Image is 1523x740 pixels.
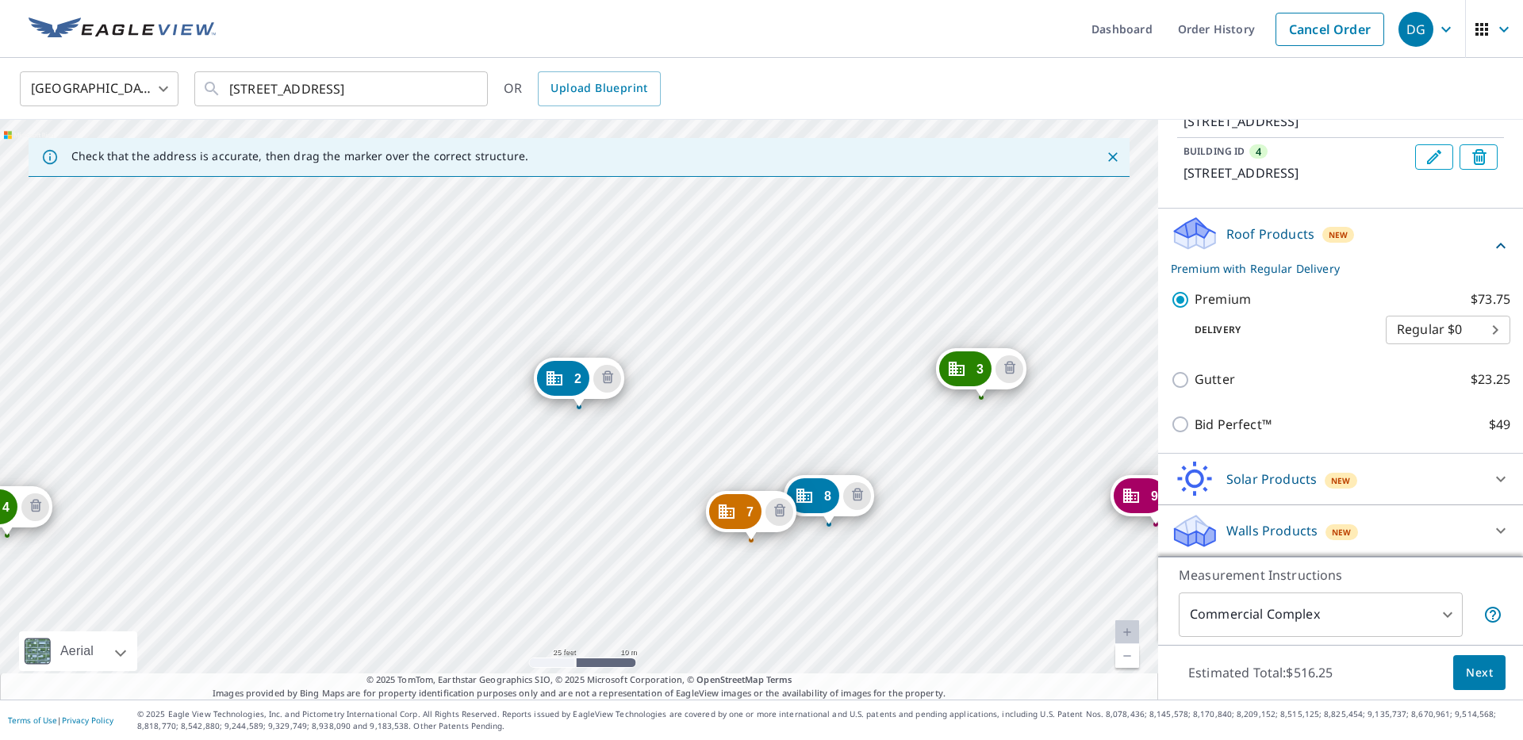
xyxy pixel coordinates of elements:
p: BUILDING ID [1183,144,1245,158]
p: Check that the address is accurate, then drag the marker over the correct structure. [71,149,528,163]
a: Cancel Order [1276,13,1384,46]
div: OR [504,71,661,106]
img: EV Logo [29,17,216,41]
a: OpenStreetMap [696,673,763,685]
a: Terms [766,673,792,685]
p: $49 [1489,415,1510,435]
p: © 2025 Eagle View Technologies, Inc. and Pictometry International Corp. All Rights Reserved. Repo... [137,708,1515,732]
a: Current Level 20, Zoom In Disabled [1115,620,1139,644]
div: Aerial [56,631,98,671]
button: Next [1453,655,1506,691]
a: Current Level 20, Zoom Out [1115,644,1139,668]
a: Upload Blueprint [538,71,660,106]
div: Dropped pin, building 9, Commercial property, 4686-4690 Lake Villa Dr Clearwater, FL 33762 [1111,475,1201,524]
p: Premium [1195,289,1251,309]
div: Walls ProductsNew [1171,512,1510,550]
p: $73.75 [1471,289,1510,309]
button: Delete building 3 [996,355,1023,383]
button: Delete building 7 [765,498,793,526]
span: © 2025 TomTom, Earthstar Geographics SIO, © 2025 Microsoft Corporation, © [366,673,792,687]
p: Gutter [1195,370,1235,389]
div: [GEOGRAPHIC_DATA] [20,67,178,111]
span: 9 [1151,490,1158,502]
span: 3 [976,363,984,375]
div: DG [1398,12,1433,47]
span: Upload Blueprint [551,79,647,98]
div: Solar ProductsNew [1171,460,1510,498]
p: Measurement Instructions [1179,566,1502,585]
div: Regular $0 [1386,308,1510,352]
span: 4 [1256,144,1261,159]
p: [STREET_ADDRESS] [1183,112,1409,131]
div: Dropped pin, building 2, Commercial property, 4740-4750 Lake Villa Dr Clearwater, FL 33762 [534,358,624,407]
div: Roof ProductsNewPremium with Regular Delivery [1171,215,1510,277]
div: Dropped pin, building 7, Commercial property, 4726-4730 Lake Villa Dr Clearwater, FL 33762 [706,491,796,540]
button: Delete building 8 [843,482,871,510]
span: Next [1466,663,1493,683]
button: Close [1103,147,1123,167]
button: Delete building 2 [593,365,621,393]
p: Premium with Regular Delivery [1171,260,1491,277]
p: Estimated Total: $516.25 [1176,655,1345,690]
button: Edit building 4 [1415,144,1453,170]
div: Dropped pin, building 3, Commercial property, 4700-4710 Lake Villa Dr Clearwater, FL 33762 [936,348,1026,397]
div: Dropped pin, building 8, Commercial property, 4720-4724 Lake Villa Dr Clearwater, FL 33762 [784,475,874,524]
span: 7 [746,506,754,518]
a: Privacy Policy [62,715,113,726]
p: Delivery [1171,323,1386,337]
a: Terms of Use [8,715,57,726]
span: New [1331,474,1351,487]
p: $23.25 [1471,370,1510,389]
p: Walls Products [1226,521,1318,540]
div: Commercial Complex [1179,592,1463,637]
p: Solar Products [1226,470,1317,489]
div: Aerial [19,631,137,671]
button: Delete building 4 [21,493,49,521]
p: | [8,715,113,725]
span: 4 [2,501,10,513]
span: 2 [574,373,581,385]
p: Bid Perfect™ [1195,415,1272,435]
p: [STREET_ADDRESS] [1183,163,1409,182]
button: Delete building 4 [1460,144,1498,170]
p: Roof Products [1226,224,1314,243]
input: Search by address or latitude-longitude [229,67,455,111]
span: New [1329,228,1348,241]
span: New [1332,526,1352,539]
span: 8 [824,490,831,502]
